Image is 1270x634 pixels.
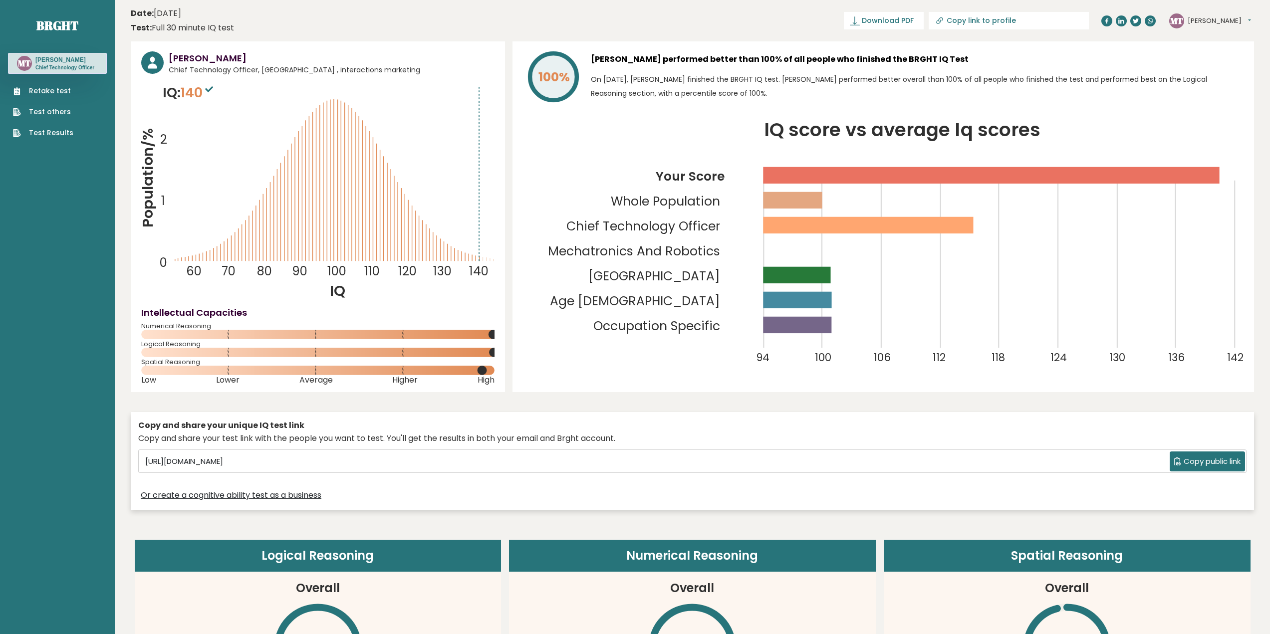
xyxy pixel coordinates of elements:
tspan: Whole Population [611,193,721,210]
h3: Overall [296,579,340,597]
tspan: 140 [469,263,489,280]
a: Test Results [13,128,73,138]
tspan: IQ score vs average Iq scores [764,117,1040,143]
tspan: Age [DEMOGRAPHIC_DATA] [550,292,721,310]
tspan: 94 [756,350,769,365]
h3: [PERSON_NAME] [169,51,495,65]
tspan: IQ [330,280,346,301]
tspan: 130 [1109,350,1125,365]
tspan: 120 [399,263,417,280]
tspan: 0 [160,254,168,271]
text: MT [1170,14,1183,26]
button: [PERSON_NAME] [1188,16,1251,26]
span: Numerical Reasoning [141,324,495,328]
tspan: [GEOGRAPHIC_DATA] [589,267,721,285]
a: Retake test [13,86,73,96]
tspan: 60 [186,263,202,280]
tspan: Chief Technology Officer [567,217,721,235]
a: Download PDF [844,12,924,29]
tspan: Population/% [137,128,158,227]
tspan: Mechatronics And Robotics [548,242,721,260]
h3: Overall [1045,579,1089,597]
text: MT [18,57,31,69]
span: 140 [181,83,216,102]
b: Test: [131,22,152,33]
tspan: 110 [364,263,380,280]
tspan: 130 [433,263,452,280]
span: Copy public link [1184,456,1241,467]
span: Download PDF [862,15,914,26]
tspan: 2 [160,131,167,148]
tspan: 100 [815,350,831,365]
a: Brght [36,17,78,33]
tspan: 124 [1050,350,1067,365]
tspan: 70 [222,263,236,280]
div: Full 30 minute IQ test [131,22,234,34]
tspan: 1 [161,193,165,209]
span: Average [299,378,333,382]
h3: [PERSON_NAME] performed better than 100% of all people who finished the BRGHT IQ Test [591,51,1244,67]
p: IQ: [163,83,216,103]
tspan: 100% [538,68,570,86]
tspan: 100 [327,263,346,280]
tspan: 142 [1227,350,1244,365]
tspan: Occupation Specific [594,317,721,335]
header: Spatial Reasoning [884,540,1251,572]
tspan: 118 [992,350,1005,365]
a: Test others [13,107,73,117]
tspan: Your Score [656,168,725,185]
button: Copy public link [1170,451,1245,471]
header: Logical Reasoning [135,540,502,572]
tspan: 80 [257,263,272,280]
a: Or create a cognitive ability test as a business [141,489,321,501]
header: Numerical Reasoning [509,540,876,572]
div: Copy and share your test link with the people you want to test. You'll get the results in both yo... [138,432,1247,444]
b: Date: [131,7,154,19]
span: Low [141,378,156,382]
div: Copy and share your unique IQ test link [138,420,1247,431]
tspan: 90 [292,263,307,280]
tspan: 112 [933,350,946,365]
p: Chief Technology Officer [35,64,94,71]
h3: [PERSON_NAME] [35,56,94,64]
span: Higher [392,378,418,382]
tspan: 136 [1168,350,1185,365]
tspan: 106 [874,350,891,365]
time: [DATE] [131,7,181,19]
span: Logical Reasoning [141,342,495,346]
h3: Overall [670,579,714,597]
p: On [DATE], [PERSON_NAME] finished the BRGHT IQ test. [PERSON_NAME] performed better overall than ... [591,72,1244,100]
span: High [478,378,495,382]
span: Lower [216,378,240,382]
span: Spatial Reasoning [141,360,495,364]
h4: Intellectual Capacities [141,306,495,319]
span: Chief Technology Officer, [GEOGRAPHIC_DATA] , interactions marketing [169,65,495,75]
